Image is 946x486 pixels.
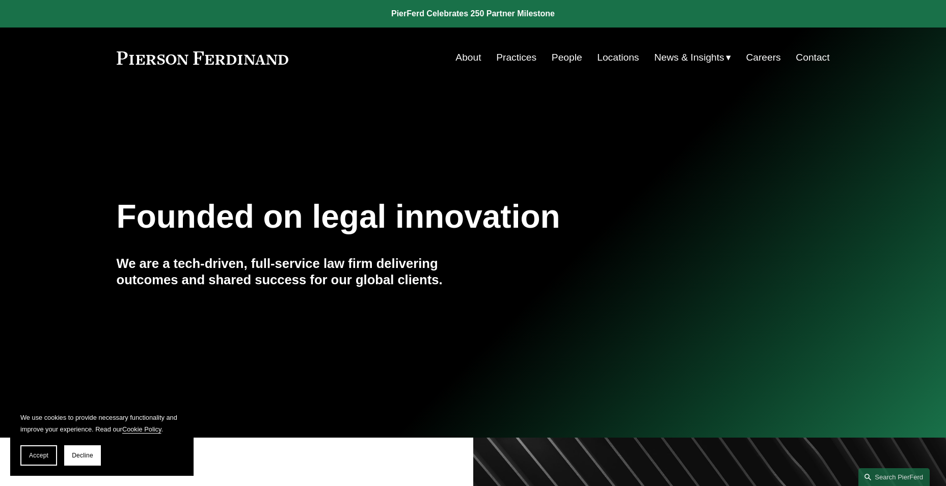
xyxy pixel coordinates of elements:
[20,412,183,435] p: We use cookies to provide necessary functionality and improve your experience. Read our .
[746,48,780,67] a: Careers
[72,452,93,459] span: Decline
[10,401,194,476] section: Cookie banner
[122,425,161,433] a: Cookie Policy
[858,468,930,486] a: Search this site
[117,255,473,288] h4: We are a tech-driven, full-service law firm delivering outcomes and shared success for our global...
[796,48,829,67] a: Contact
[597,48,639,67] a: Locations
[654,49,724,67] span: News & Insights
[455,48,481,67] a: About
[654,48,731,67] a: folder dropdown
[20,445,57,466] button: Accept
[29,452,48,459] span: Accept
[496,48,536,67] a: Practices
[552,48,582,67] a: People
[64,445,101,466] button: Decline
[117,198,711,235] h1: Founded on legal innovation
